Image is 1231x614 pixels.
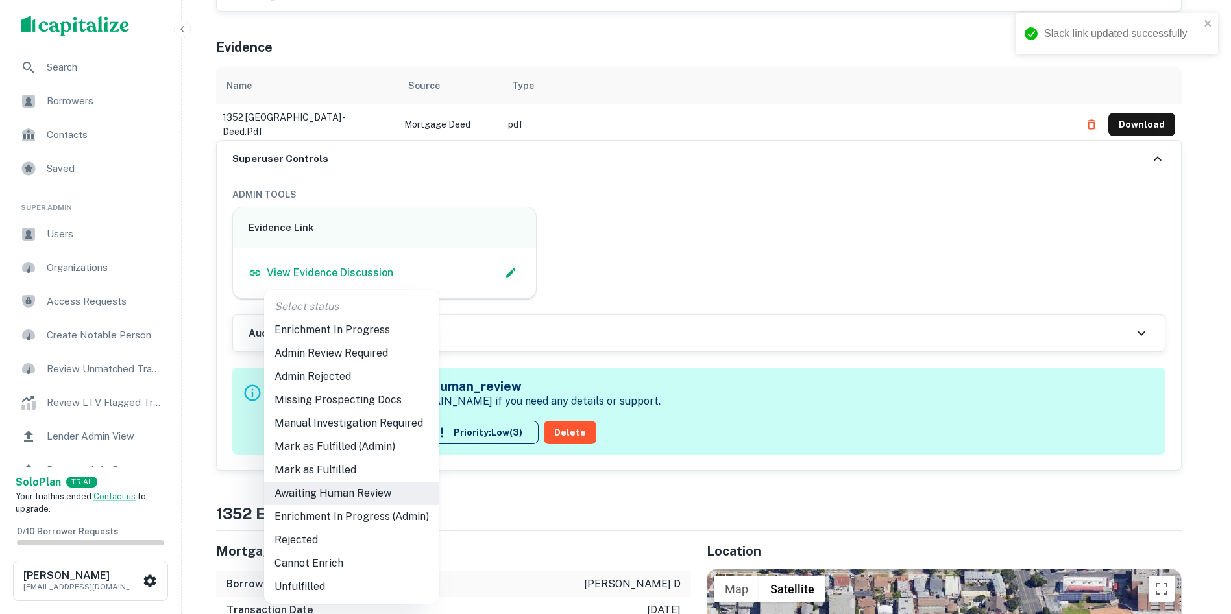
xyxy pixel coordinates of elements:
[264,342,439,365] li: Admin Review Required
[264,365,439,388] li: Admin Rejected
[264,575,439,598] li: Unfulfilled
[264,388,439,412] li: Missing Prospecting Docs
[264,435,439,458] li: Mark as Fulfilled (Admin)
[264,458,439,482] li: Mark as Fulfilled
[1166,510,1231,573] iframe: Chat Widget
[264,552,439,575] li: Cannot Enrich
[264,318,439,342] li: Enrichment In Progress
[264,412,439,435] li: Manual Investigation Required
[264,482,439,505] li: Awaiting Human Review
[1204,18,1213,30] button: close
[264,505,439,528] li: Enrichment In Progress (Admin)
[264,528,439,552] li: Rejected
[1044,26,1200,41] div: Slack link updated successfully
